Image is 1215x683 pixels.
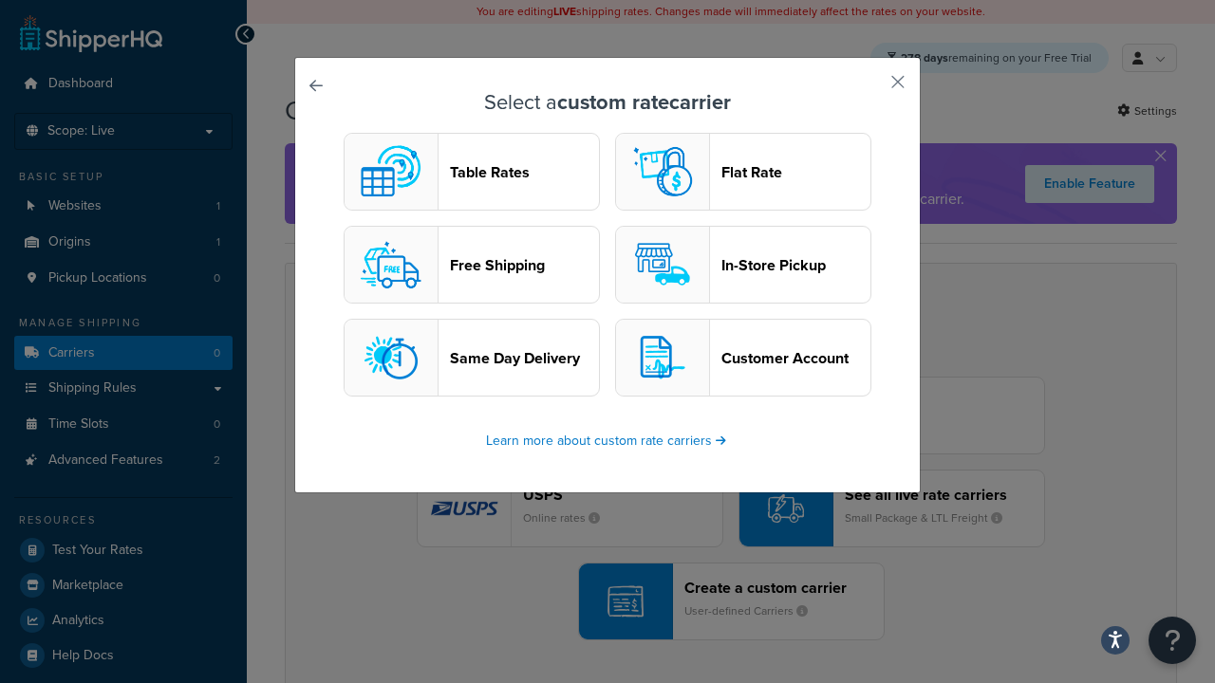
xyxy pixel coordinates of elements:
button: customerAccount logoCustomer Account [615,319,871,397]
img: customerAccount logo [625,320,701,396]
strong: custom rate carrier [557,86,731,118]
h3: Select a [343,91,872,114]
header: In-Store Pickup [721,256,870,274]
button: sameday logoSame Day Delivery [344,319,600,397]
header: Same Day Delivery [450,349,599,367]
header: Free Shipping [450,256,599,274]
button: custom logoTable Rates [344,133,600,211]
img: pickup logo [625,227,701,303]
header: Customer Account [721,349,870,367]
header: Table Rates [450,163,599,181]
button: flat logoFlat Rate [615,133,871,211]
button: free logoFree Shipping [344,226,600,304]
img: free logo [353,227,429,303]
img: flat logo [625,134,701,210]
img: custom logo [353,134,429,210]
img: sameday logo [353,320,429,396]
a: Learn more about custom rate carriers [486,431,729,451]
button: pickup logoIn-Store Pickup [615,226,871,304]
header: Flat Rate [721,163,870,181]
